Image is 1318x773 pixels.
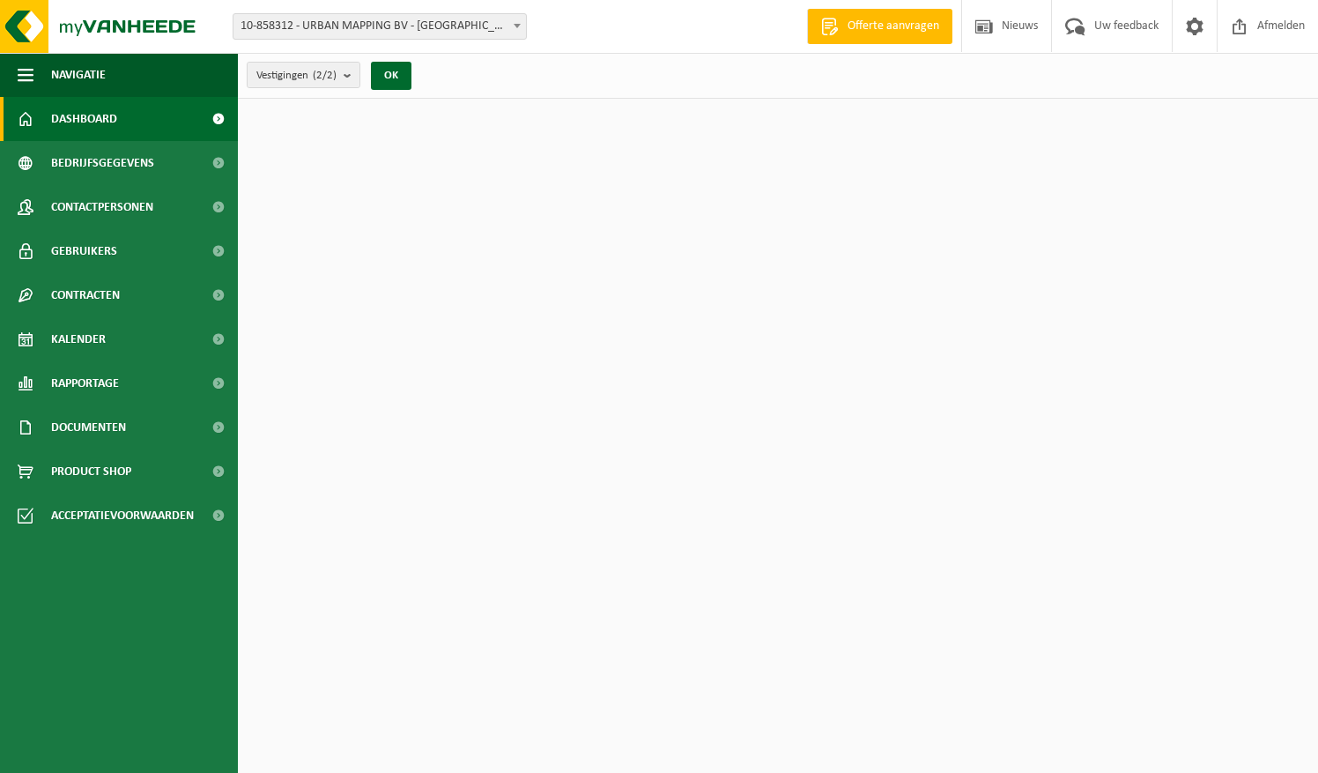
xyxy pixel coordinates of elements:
[51,141,154,185] span: Bedrijfsgegevens
[51,317,106,361] span: Kalender
[313,70,337,81] count: (2/2)
[51,450,131,494] span: Product Shop
[51,97,117,141] span: Dashboard
[256,63,337,89] span: Vestigingen
[233,13,527,40] span: 10-858312 - URBAN MAPPING BV - ROESELARE
[51,229,117,273] span: Gebruikers
[843,18,944,35] span: Offerte aanvragen
[51,185,153,229] span: Contactpersonen
[807,9,952,44] a: Offerte aanvragen
[51,494,194,538] span: Acceptatievoorwaarden
[233,14,526,39] span: 10-858312 - URBAN MAPPING BV - ROESELARE
[371,62,411,90] button: OK
[51,361,119,405] span: Rapportage
[247,62,360,88] button: Vestigingen(2/2)
[51,405,126,450] span: Documenten
[51,273,120,317] span: Contracten
[51,53,106,97] span: Navigatie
